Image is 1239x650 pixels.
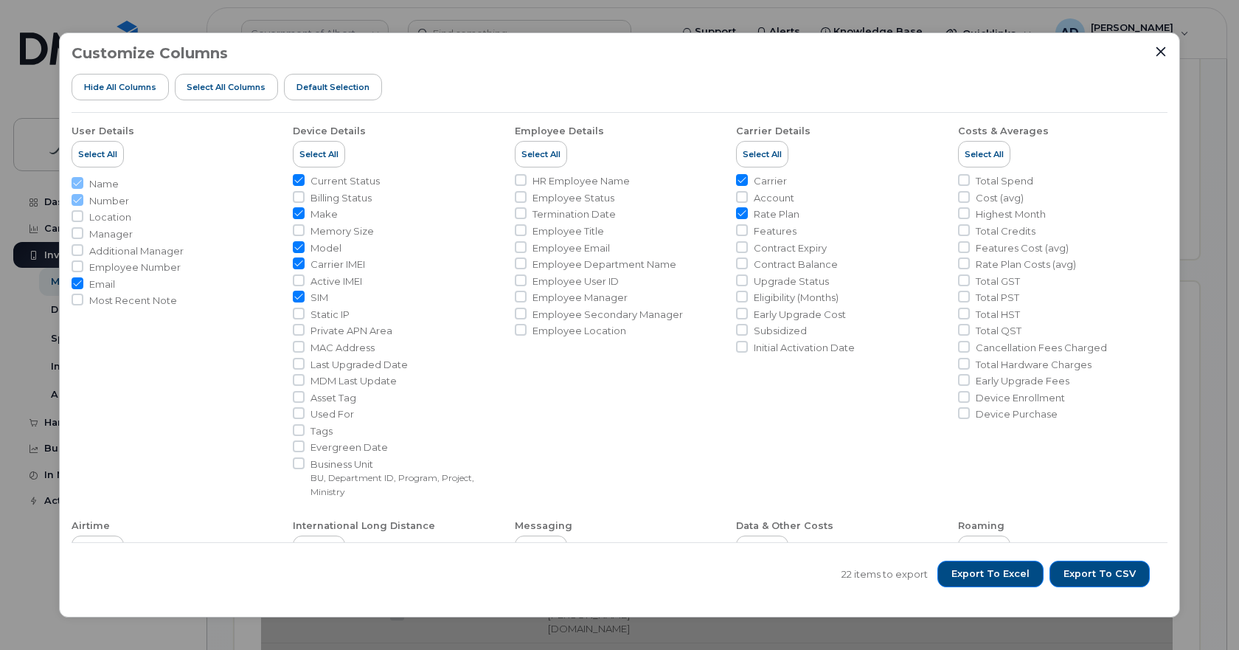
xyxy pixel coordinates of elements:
button: Select All [293,536,345,562]
button: Default Selection [284,74,382,100]
span: Cancellation Fees Charged [976,341,1107,355]
span: 22 items to export [841,567,928,581]
span: Business Unit [310,457,502,471]
div: Airtime [72,519,110,533]
span: Device Purchase [976,407,1058,421]
button: Close [1154,45,1167,58]
span: Static IP [310,308,350,322]
span: Number [89,194,129,208]
span: Private APN Area [310,324,392,338]
button: Select All [293,141,345,167]
span: Upgrade Status [754,274,829,288]
span: Cost (avg) [976,191,1024,205]
span: Total Credits [976,224,1035,238]
span: Employee Secondary Manager [532,308,683,322]
span: Most Recent Note [89,294,177,308]
button: Select All [72,536,124,562]
span: Model [310,241,341,255]
span: Employee Department Name [532,257,676,272]
div: Messaging [515,519,572,533]
span: Email [89,277,115,291]
small: BU, Department ID, Program, Project, Ministry [310,472,474,497]
span: Hide All Columns [84,81,156,93]
span: Total Spend [976,174,1033,188]
button: Hide All Columns [72,74,169,100]
span: Employee Email [532,241,610,255]
div: Roaming [958,519,1004,533]
span: Early Upgrade Fees [976,374,1069,388]
span: Total Hardware Charges [976,358,1091,372]
span: Contract Balance [754,257,838,272]
span: Evergreen Date [310,440,388,454]
button: Select All [736,141,788,167]
button: Select All [958,536,1010,562]
span: Additional Manager [89,244,184,258]
span: SIM [310,291,328,305]
span: Select All [521,148,560,160]
span: Employee Location [532,324,626,338]
div: International Long Distance [293,519,435,533]
span: Asset Tag [310,391,356,405]
button: Select All [736,536,788,562]
span: Location [89,210,131,224]
span: Export to CSV [1063,567,1136,581]
span: Employee Title [532,224,604,238]
div: User Details [72,125,134,138]
div: Data & Other Costs [736,519,833,533]
div: Employee Details [515,125,604,138]
span: Device Enrollment [976,391,1065,405]
span: Initial Activation Date [754,341,855,355]
span: Employee User ID [532,274,619,288]
button: Select all Columns [175,74,279,100]
button: Export to CSV [1049,561,1150,587]
h3: Customize Columns [72,45,228,61]
span: Billing Status [310,191,372,205]
span: Contract Expiry [754,241,827,255]
span: Total QST [976,324,1021,338]
span: Account [754,191,794,205]
span: Make [310,207,338,221]
button: Select All [515,536,567,562]
span: Total GST [976,274,1020,288]
span: Employee Manager [532,291,628,305]
span: Highest Month [976,207,1046,221]
span: Active IMEI [310,274,362,288]
span: HR Employee Name [532,174,630,188]
span: Rate Plan [754,207,799,221]
span: Select all Columns [187,81,265,93]
span: Features [754,224,796,238]
span: Select All [299,148,339,160]
span: Tags [310,424,333,438]
span: Total PST [976,291,1019,305]
button: Export to Excel [937,561,1044,587]
span: Current Status [310,174,380,188]
span: Select All [743,148,782,160]
span: Used For [310,407,354,421]
span: Select All [965,148,1004,160]
span: Select All [78,148,117,160]
div: Costs & Averages [958,125,1049,138]
span: Memory Size [310,224,374,238]
span: Eligibility (Months) [754,291,839,305]
span: Default Selection [296,81,369,93]
div: Carrier Details [736,125,811,138]
span: Termination Date [532,207,616,221]
button: Select All [72,141,124,167]
span: Employee Status [532,191,614,205]
span: Subsidized [754,324,807,338]
span: Last Upgraded Date [310,358,408,372]
span: MAC Address [310,341,375,355]
div: Device Details [293,125,366,138]
span: Carrier [754,174,787,188]
span: Carrier IMEI [310,257,365,272]
span: Manager [89,227,133,241]
span: Employee Number [89,260,181,274]
span: Total HST [976,308,1020,322]
button: Select All [515,141,567,167]
span: Name [89,177,119,191]
span: MDM Last Update [310,374,397,388]
span: Early Upgrade Cost [754,308,846,322]
span: Rate Plan Costs (avg) [976,257,1076,272]
button: Select All [958,141,1010,167]
span: Export to Excel [951,567,1030,581]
